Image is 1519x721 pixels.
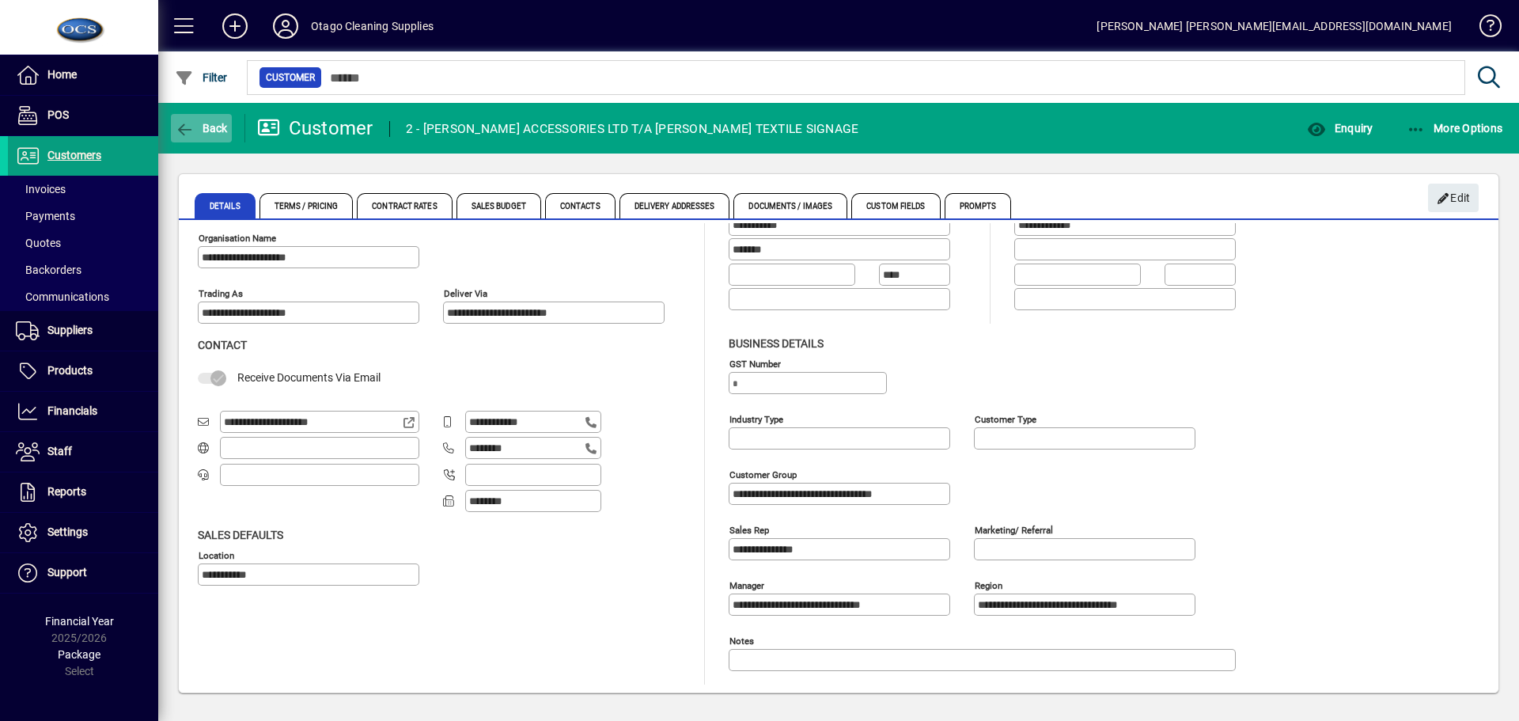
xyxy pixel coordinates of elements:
[210,12,260,40] button: Add
[729,358,781,369] mat-label: GST Number
[266,70,315,85] span: Customer
[8,203,158,230] a: Payments
[8,176,158,203] a: Invoices
[260,12,311,40] button: Profile
[729,635,754,646] mat-label: Notes
[16,237,61,249] span: Quotes
[1468,3,1499,55] a: Knowledge Base
[175,71,228,84] span: Filter
[975,413,1036,424] mat-label: Customer type
[8,55,158,95] a: Home
[16,210,75,222] span: Payments
[975,524,1053,535] mat-label: Marketing/ Referral
[199,288,243,299] mat-label: Trading as
[175,122,228,135] span: Back
[1437,185,1471,211] span: Edit
[195,193,256,218] span: Details
[198,339,247,351] span: Contact
[357,193,452,218] span: Contract Rates
[47,404,97,417] span: Financials
[8,311,158,351] a: Suppliers
[58,648,100,661] span: Package
[729,413,783,424] mat-label: Industry type
[45,615,114,628] span: Financial Year
[199,549,234,560] mat-label: Location
[47,324,93,336] span: Suppliers
[47,149,101,161] span: Customers
[1428,184,1479,212] button: Edit
[851,193,940,218] span: Custom Fields
[259,193,354,218] span: Terms / Pricing
[47,445,72,457] span: Staff
[158,114,245,142] app-page-header-button: Back
[729,524,769,535] mat-label: Sales rep
[16,264,81,276] span: Backorders
[8,472,158,512] a: Reports
[619,193,730,218] span: Delivery Addresses
[1097,13,1452,39] div: [PERSON_NAME] [PERSON_NAME][EMAIL_ADDRESS][DOMAIN_NAME]
[47,485,86,498] span: Reports
[733,193,847,218] span: Documents / Images
[729,337,824,350] span: Business details
[545,193,616,218] span: Contacts
[47,526,88,538] span: Settings
[729,469,797,480] mat-label: Customer group
[47,364,93,377] span: Products
[8,96,158,135] a: POS
[16,290,109,303] span: Communications
[16,183,66,195] span: Invoices
[47,566,87,579] span: Support
[171,63,232,92] button: Filter
[8,256,158,283] a: Backorders
[1403,114,1507,142] button: More Options
[975,579,1002,590] mat-label: Region
[8,351,158,391] a: Products
[444,288,487,299] mat-label: Deliver via
[257,116,373,141] div: Customer
[729,579,764,590] mat-label: Manager
[8,392,158,431] a: Financials
[8,553,158,593] a: Support
[456,193,541,218] span: Sales Budget
[406,116,859,142] div: 2 - [PERSON_NAME] ACCESSORIES LTD T/A [PERSON_NAME] TEXTILE SIGNAGE
[1303,114,1377,142] button: Enquiry
[8,230,158,256] a: Quotes
[8,432,158,472] a: Staff
[237,371,381,384] span: Receive Documents Via Email
[1407,122,1503,135] span: More Options
[8,283,158,310] a: Communications
[171,114,232,142] button: Back
[47,108,69,121] span: POS
[311,13,434,39] div: Otago Cleaning Supplies
[1307,122,1373,135] span: Enquiry
[8,513,158,552] a: Settings
[198,529,283,541] span: Sales defaults
[47,68,77,81] span: Home
[199,233,276,244] mat-label: Organisation name
[945,193,1012,218] span: Prompts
